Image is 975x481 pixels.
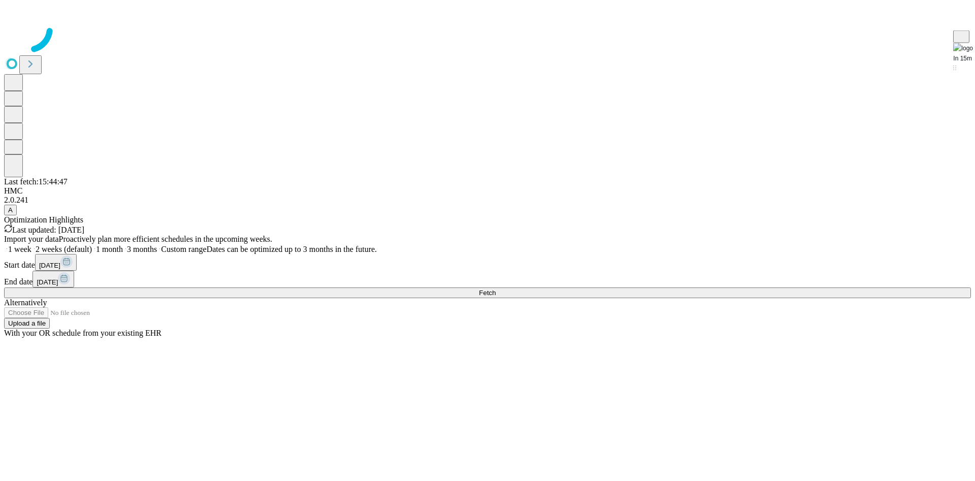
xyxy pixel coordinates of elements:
button: [DATE] [35,254,77,271]
button: Fetch [4,287,971,298]
span: Last fetch: 15:44:47 [4,177,68,186]
span: Fetch [479,289,496,297]
div: HMC [4,186,971,196]
span: Alternatively [4,298,47,307]
span: A [8,206,13,214]
button: A [4,205,17,215]
span: 1 week [8,245,31,253]
span: Last updated: [DATE] [12,226,84,234]
img: logo [953,43,973,53]
span: Import your data [4,235,59,243]
span: [DATE] [39,262,60,269]
span: Proactively plan more efficient schedules in the upcoming weeks. [59,235,272,243]
button: [DATE] [32,271,74,287]
span: Optimization Highlights [4,215,83,224]
span: Custom range [161,245,206,253]
div: Start date [4,254,971,271]
div: End date [4,271,971,287]
div: In 15m [953,53,975,63]
span: 3 months [127,245,157,253]
span: Dates can be optimized up to 3 months in the future. [207,245,377,253]
span: 1 month [96,245,123,253]
button: Upload a file [4,318,50,329]
div: 2.0.241 [4,196,971,205]
span: [DATE] [37,278,58,286]
span: 2 weeks (default) [36,245,92,253]
span: With your OR schedule from your existing EHR [4,329,161,337]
